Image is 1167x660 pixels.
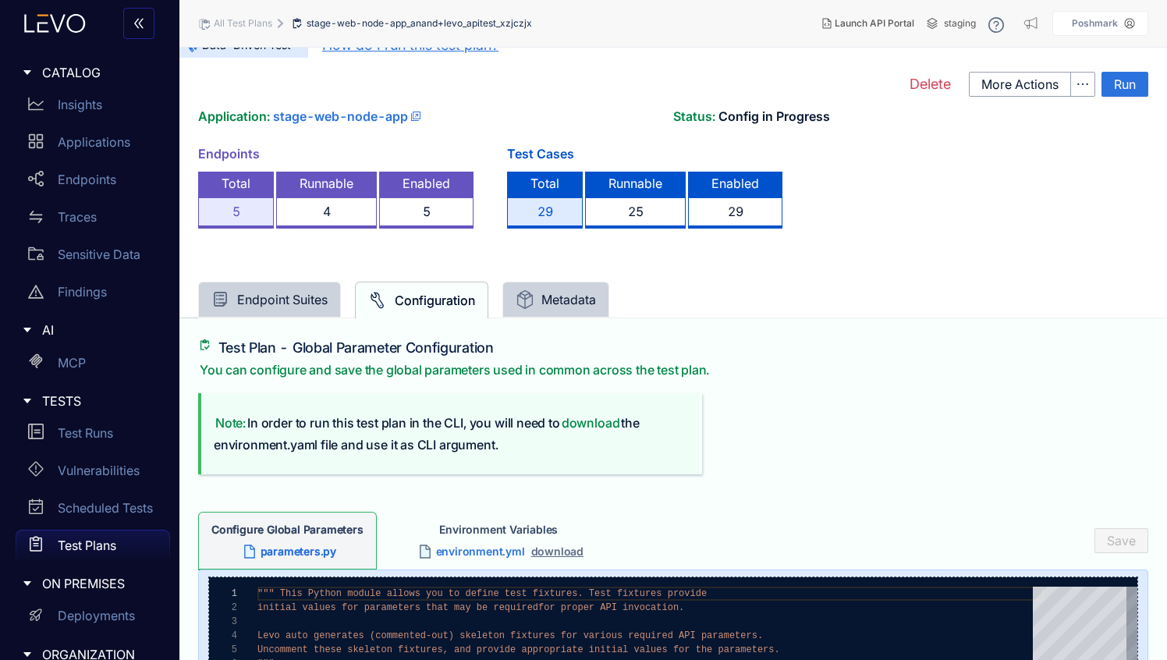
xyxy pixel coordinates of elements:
[585,197,686,229] div: 25
[209,615,237,629] div: 3
[22,396,33,406] span: caret-right
[58,426,113,440] p: Test Runs
[1101,72,1148,97] button: Run
[1070,72,1095,97] button: ellipsis
[414,542,583,561] div: environment.yml
[214,415,247,431] span: Note:
[198,197,274,229] div: 5
[507,172,583,197] div: Total
[58,247,140,261] p: Sensitive Data
[22,325,33,335] span: caret-right
[16,455,170,492] a: Vulnerabilities
[42,394,158,408] span: TESTS
[209,643,237,657] div: 5
[28,284,44,300] span: warning
[276,197,377,229] div: 4
[42,577,158,591] span: ON PREMISES
[211,290,328,309] div: Endpoint Suites
[198,146,260,161] label: Endpoints
[198,109,673,123] label: Application:
[273,108,420,124] a: stage-web-node-app
[42,66,158,80] span: CATALOG
[198,17,272,30] div: All Test Plans
[42,323,158,337] span: AI
[1071,77,1094,91] span: ellipsis
[16,89,170,126] a: Insights
[944,18,976,29] span: staging
[9,314,170,346] div: AI
[9,56,170,89] div: CATALOG
[58,172,116,186] p: Endpoints
[257,588,538,599] span: """ This Python module allows you to define test f
[58,609,135,623] p: Deployments
[9,385,170,417] div: TESTS
[507,197,583,229] div: 29
[257,644,538,655] span: Uncomment these skeleton fixtures, and provide app
[58,98,102,112] p: Insights
[257,587,258,601] textarea: Editor content;Press Alt+F1 for Accessibility Options.
[16,530,170,567] a: Test Plans
[715,108,830,124] span: Config in Progress
[368,291,475,310] div: Configuration
[22,67,33,78] span: caret-right
[688,197,782,229] div: 29
[16,164,170,201] a: Endpoints
[531,542,583,561] span: download
[379,197,474,229] div: 5
[1114,77,1136,91] span: Run
[538,644,780,655] span: ropriate initial values for the parameters.
[16,126,170,164] a: Applications
[835,18,914,29] span: Launch API Portal
[133,17,145,31] span: double-left
[673,109,1148,123] label: Status:
[276,172,377,197] div: Runnable
[538,588,707,599] span: ixtures. Test fixtures provide
[58,356,86,370] p: MCP
[585,172,686,197] div: Runnable
[16,347,170,385] a: MCP
[16,417,170,455] a: Test Runs
[209,601,237,615] div: 2
[214,412,686,456] p: In order to run this test plan in the CLI, you will need to the environment.yaml file and use it ...
[810,11,927,36] button: Launch API Portal
[58,285,107,299] p: Findings
[58,501,153,515] p: Scheduled Tests
[58,135,130,149] p: Applications
[58,538,116,552] p: Test Plans
[538,602,684,613] span: for proper API invocation.
[22,578,33,589] span: caret-right
[1094,528,1148,553] button: Save
[379,172,474,197] div: Enabled
[211,520,364,539] span: Configure Global Parameters
[198,172,274,197] div: Total
[28,209,44,225] span: swap
[898,72,963,97] button: Delete
[9,567,170,600] div: ON PREMISES
[257,602,538,613] span: initial values for parameters that may be required
[123,8,154,39] button: double-left
[58,463,140,477] p: Vulnerabilities
[981,77,1059,91] span: More Actions
[538,630,763,641] span: res for various required API parameters.
[910,76,951,93] span: Delete
[58,210,97,224] p: Traces
[688,172,782,197] div: Enabled
[209,629,237,643] div: 4
[211,542,364,561] div: parameters.py
[291,17,532,30] div: stage-web-node-app_anand+levo_apitest_xzjczjx
[1072,18,1118,29] p: Poshmark
[516,290,596,309] div: Metadata
[22,649,33,660] span: caret-right
[16,492,170,530] a: Scheduled Tests
[16,276,170,314] a: Findings
[16,201,170,239] a: Traces
[560,415,622,431] span: download
[198,359,1148,381] p: You can configure and save the global parameters used in common across the test plan.
[16,601,170,638] a: Deployments
[218,337,494,359] h4: Test Plan - Global Parameter Configuration
[439,520,558,539] span: Environment Variables
[257,630,538,641] span: Levo auto generates (commented-out) skeleton fixtu
[969,72,1071,97] button: More Actions
[507,146,574,161] label: Test Cases
[16,239,170,276] a: Sensitive Data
